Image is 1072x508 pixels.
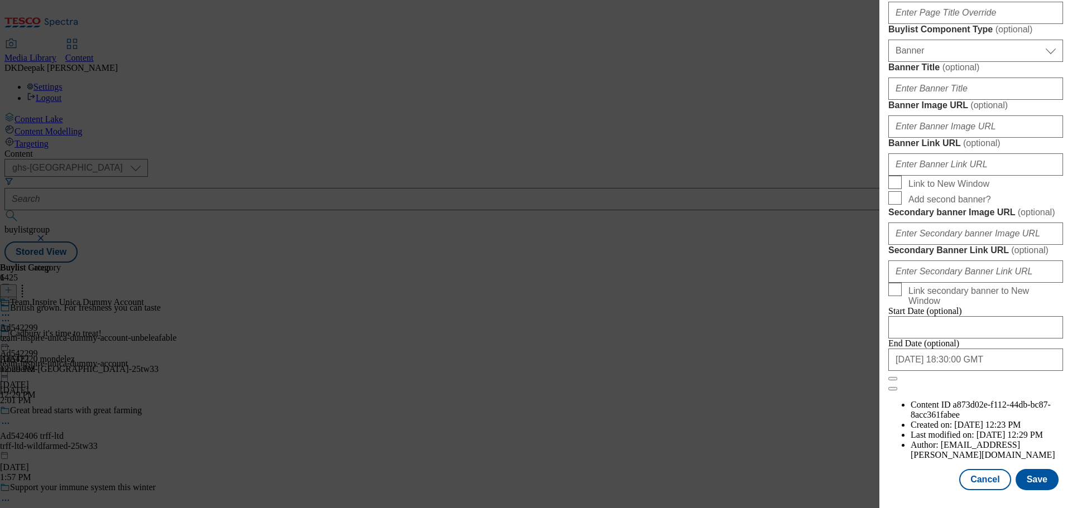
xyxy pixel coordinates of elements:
span: End Date (optional) [888,338,959,348]
span: ( optional ) [1011,245,1049,255]
li: Last modified on: [911,430,1063,440]
span: ( optional ) [942,62,980,72]
span: ( optional ) [996,25,1033,34]
label: Banner Title [888,62,1063,73]
span: a873d02e-f112-44db-bc87-8acc361fabee [911,400,1051,419]
span: [DATE] 12:23 PM [954,420,1021,429]
label: Buylist Component Type [888,24,1063,35]
button: Cancel [959,469,1011,490]
label: Banner Link URL [888,138,1063,149]
input: Enter Page Title Override [888,2,1063,24]
label: Secondary Banner Link URL [888,245,1063,256]
button: Close [888,377,897,380]
span: ( optional ) [970,100,1008,110]
span: Start Date (optional) [888,306,962,316]
span: Link secondary banner to New Window [908,286,1059,306]
span: Add second banner? [908,195,991,205]
input: Enter Secondary Banner Link URL [888,260,1063,283]
span: ( optional ) [1018,207,1055,217]
input: Enter Date [888,316,1063,338]
input: Enter Secondary banner Image URL [888,222,1063,245]
li: Author: [911,440,1063,460]
input: Enter Date [888,349,1063,371]
span: Link to New Window [908,179,989,189]
input: Enter Banner Title [888,78,1063,100]
label: Secondary banner Image URL [888,207,1063,218]
input: Enter Banner Image URL [888,115,1063,138]
span: [EMAIL_ADDRESS][PERSON_NAME][DOMAIN_NAME] [911,440,1055,459]
label: Banner Image URL [888,100,1063,111]
li: Created on: [911,420,1063,430]
li: Content ID [911,400,1063,420]
span: [DATE] 12:29 PM [977,430,1043,439]
button: Save [1016,469,1059,490]
input: Enter Banner Link URL [888,153,1063,176]
span: ( optional ) [963,138,1001,148]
